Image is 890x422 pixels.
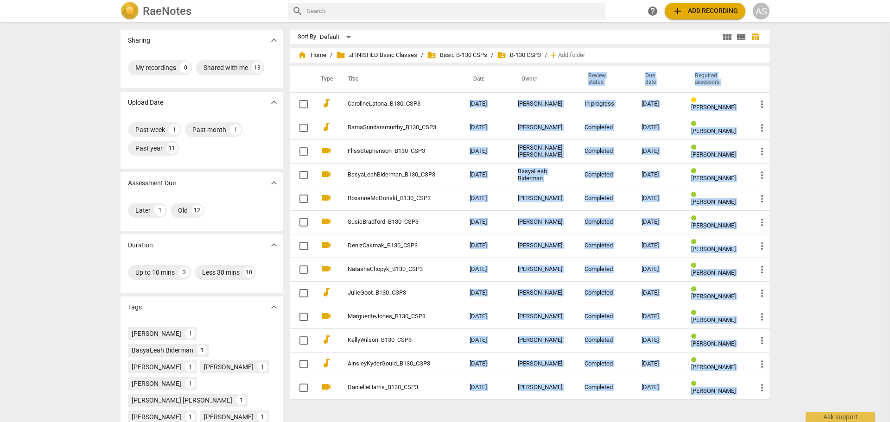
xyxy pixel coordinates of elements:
[185,378,195,389] div: 1
[321,192,332,203] span: videocam
[132,412,181,422] div: [PERSON_NAME]
[585,101,627,107] div: In progress
[348,219,436,226] a: SusieBradford_B130_CSP3
[585,313,627,320] div: Completed
[128,178,176,188] p: Assessment Due
[462,187,510,210] td: [DATE]
[518,384,570,391] div: [PERSON_NAME]
[691,340,736,347] span: [PERSON_NAME]
[348,124,436,131] a: RamaSundaramurthy_B130_CSP3
[497,50,506,60] span: folder_shared
[642,384,676,391] div: [DATE]
[756,359,768,370] span: more_vert
[756,311,768,322] span: more_vert
[462,139,510,163] td: [DATE]
[691,364,736,371] span: [PERSON_NAME]
[756,217,768,228] span: more_vert
[585,337,627,344] div: Completed
[691,127,736,134] span: [PERSON_NAME]
[197,345,207,355] div: 1
[267,95,281,109] button: Show more
[298,33,316,40] div: Sort By
[518,337,570,344] div: [PERSON_NAME]
[321,121,332,132] span: audiotrack
[545,52,547,59] span: /
[748,30,762,44] button: Table view
[192,125,226,134] div: Past month
[642,219,676,226] div: [DATE]
[691,104,736,111] span: [PERSON_NAME]
[267,33,281,47] button: Show more
[128,240,153,250] p: Duration
[348,313,436,320] a: MargueriteJones_B130_CSP3
[751,32,760,41] span: table_chart
[549,50,558,60] span: add
[558,52,585,59] span: Add folder
[756,288,768,299] span: more_vert
[202,268,240,277] div: Less 30 mins
[672,6,738,17] span: Add recording
[756,335,768,346] span: more_vert
[128,302,142,312] p: Tags
[491,52,493,59] span: /
[756,99,768,110] span: more_vert
[421,52,423,59] span: /
[268,35,280,46] span: expand_more
[321,169,332,180] span: videocam
[518,360,570,367] div: [PERSON_NAME]
[321,216,332,227] span: videocam
[585,219,627,226] div: Completed
[191,205,203,216] div: 12
[644,3,661,19] a: Help
[518,168,570,182] div: BasyaLeah Biderman
[720,30,734,44] button: Tile view
[230,124,241,135] div: 1
[585,360,627,367] div: Completed
[128,36,150,45] p: Sharing
[691,286,700,293] span: Review status: completed
[427,50,436,60] span: folder_shared
[154,205,165,216] div: 1
[634,66,684,92] th: Due date
[132,346,193,355] div: BasyaLeah Biderman
[722,31,733,43] span: view_module
[756,240,768,252] span: more_vert
[307,4,602,19] input: Search
[642,171,676,178] div: [DATE]
[166,143,178,154] div: 11
[348,171,436,178] a: BasyaLeahBiderman_B130_CSP3
[135,63,176,72] div: My recordings
[585,195,627,202] div: Completed
[427,50,487,60] span: Basic B-130 CSPs
[132,396,232,405] div: [PERSON_NAME] [PERSON_NAME]
[348,195,436,202] a: RoxanneMcDonald_B130_CSP3
[756,193,768,204] span: more_vert
[665,3,745,19] button: Upload
[135,206,151,215] div: Later
[203,63,248,72] div: Shared with me
[691,97,700,104] span: Review status: in progress
[585,266,627,273] div: Completed
[691,151,736,158] span: [PERSON_NAME]
[348,384,436,391] a: DanielleHarris_B130_CSP3
[132,379,181,388] div: [PERSON_NAME]
[348,266,436,273] a: NatashaChopyk_B130_CSP3
[268,239,280,251] span: expand_more
[462,352,510,376] td: [DATE]
[121,2,281,20] a: LogoRaeNotes
[518,195,570,202] div: [PERSON_NAME]
[518,242,570,249] div: [PERSON_NAME]
[642,124,676,131] div: [DATE]
[756,264,768,275] span: more_vert
[298,50,307,60] span: home
[169,124,180,135] div: 1
[330,52,332,59] span: /
[691,175,736,182] span: [PERSON_NAME]
[321,334,332,345] span: audiotrack
[336,50,417,60] span: zFINISHED Basic Classes
[736,31,747,43] span: view_list
[672,6,683,17] span: add
[691,168,700,175] span: Review status: completed
[243,267,254,278] div: 10
[691,269,736,276] span: [PERSON_NAME]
